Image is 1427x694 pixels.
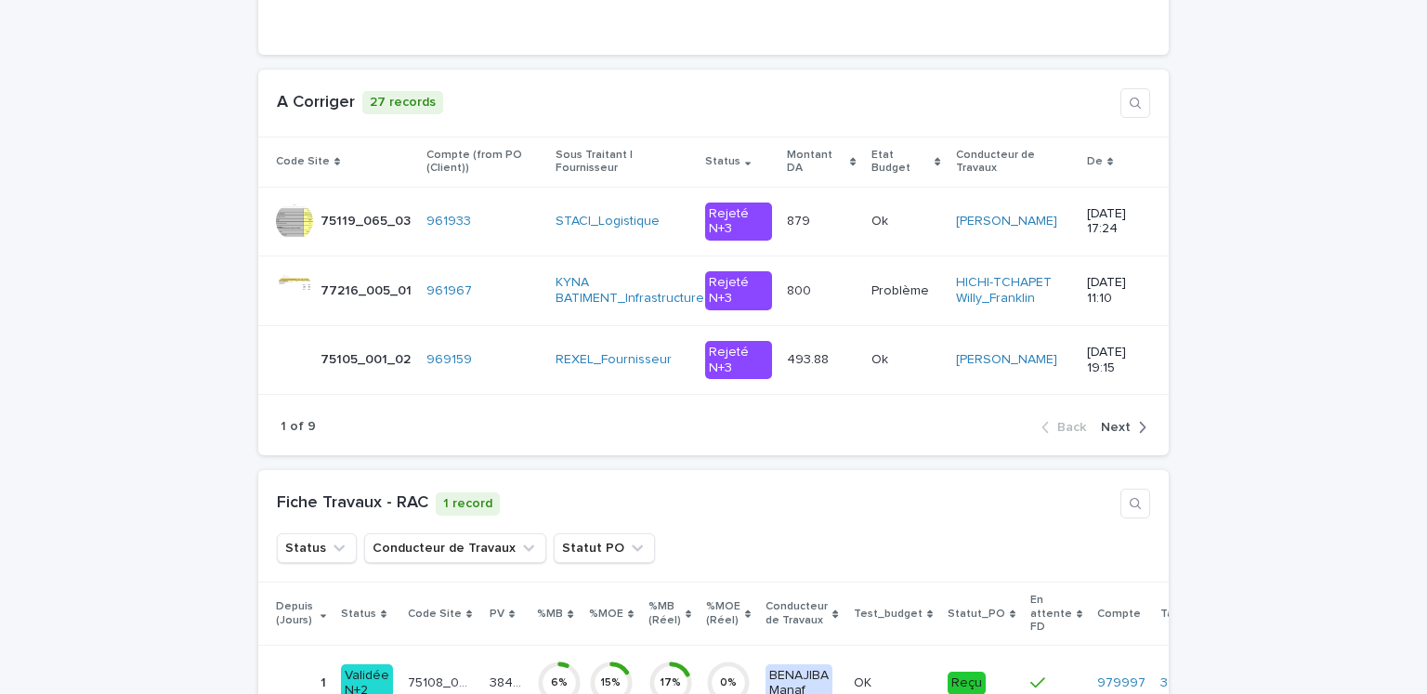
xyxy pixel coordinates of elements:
a: HICHI-TCHAPET Willy_Franklin [956,275,1072,307]
p: Compte [1097,604,1141,624]
p: 27 records [362,91,443,114]
p: 75105_001_02 [321,348,414,368]
a: KYNA BATIMENT_Infrastructure [556,275,704,307]
a: [PERSON_NAME] [956,352,1057,368]
p: De [1087,151,1103,172]
p: %MOE [589,604,623,624]
p: Code Site [276,151,330,172]
button: Conducteur de Travaux [364,533,546,563]
div: Rejeté N+3 [705,203,772,242]
p: Ok [871,348,892,368]
p: 1 record [436,492,500,516]
p: Depuis (Jours) [276,596,316,631]
p: 1 of 9 [281,419,316,435]
div: Rejeté N+3 [705,341,772,380]
div: Rejeté N+3 [705,271,772,310]
p: Statut_PO [948,604,1005,624]
button: Back [1041,419,1093,436]
p: 38466.04 [490,672,527,691]
h1: A Corriger [277,93,355,113]
div: 17 % [648,677,693,690]
p: %MOE (Réel) [706,596,740,631]
p: Ok [871,210,892,229]
p: PV [490,604,504,624]
button: Next [1093,419,1146,436]
p: Code Site [408,604,462,624]
h1: Fiche Travaux - RAC [277,493,428,514]
button: Status [277,533,357,563]
p: Status [705,151,740,172]
span: Back [1057,421,1086,434]
p: Conducteur de Travaux [956,145,1073,179]
button: Statut PO [554,533,655,563]
tr: 75119_065_0375119_065_03 961933 STACI_Logistique Rejeté N+3879879 OkOk [PERSON_NAME] [DATE] 17:24 [258,187,1169,256]
p: 75108_055_01 [408,672,478,691]
tr: 75105_001_0275105_001_02 969159 REXEL_Fournisseur Rejeté N+3493.88493.88 OkOk [PERSON_NAME] [DATE... [258,325,1169,395]
p: 75119_065_03 [321,210,414,229]
p: Sous Traitant | Fournisseur [556,145,690,179]
a: REXEL_Fournisseur [556,352,672,368]
a: STACI_Logistique [556,214,660,229]
div: 15 % [589,677,634,690]
p: %MB [537,604,563,624]
p: 1 [321,672,330,691]
p: En attente FD [1030,590,1072,637]
p: Test_budget [854,604,923,624]
p: %MB (Réel) [648,596,681,631]
p: [DATE] 11:10 [1087,275,1151,307]
tr: 77216_005_0177216_005_01 961967 KYNA BATIMENT_Infrastructure Rejeté N+3800800 ProblèmeProblème HI... [258,256,1169,326]
a: 969159 [426,352,472,368]
a: [PERSON_NAME] [956,214,1057,229]
div: 0 % [706,677,751,690]
a: 3177 [1160,675,1187,691]
p: [DATE] 19:15 [1087,345,1151,376]
p: Montant DA [787,145,845,179]
p: 77216_005_01 [321,280,415,299]
p: [DATE] 17:24 [1087,206,1151,238]
span: Next [1101,421,1131,434]
p: 493.88 [787,348,832,368]
a: 961933 [426,214,471,229]
a: 961967 [426,283,472,299]
p: Conducteur de Travaux [766,596,828,631]
p: Status [341,604,376,624]
p: Compte (from PO (Client)) [426,145,541,179]
p: Table_N°FD [1160,604,1224,624]
a: 979997 [1097,675,1146,691]
p: Problème [871,280,933,299]
p: OK [854,672,875,691]
p: Etat Budget [871,145,931,179]
div: 6 % [537,677,582,690]
p: 879 [787,210,814,229]
p: 800 [787,280,815,299]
